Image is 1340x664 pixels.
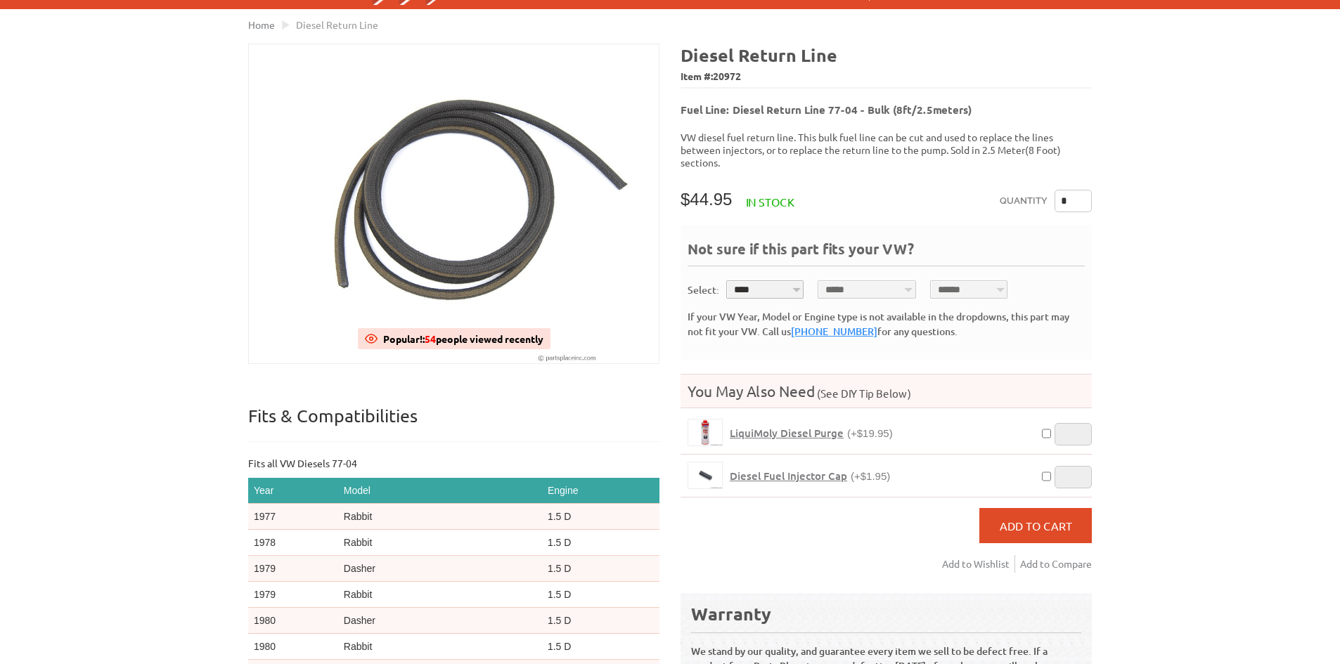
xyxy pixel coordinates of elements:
b: Fuel Line: Diesel Return Line 77-04 - Bulk (8ft/2.5meters) [681,103,972,117]
p: Fits & Compatibilities [248,405,659,442]
span: Diesel Return Line [296,18,378,31]
td: Rabbit [338,634,542,660]
a: Diesel Fuel Injector Cap [688,462,723,489]
td: 1.5 D [542,504,659,530]
td: Dasher [338,608,542,634]
p: Fits all VW Diesels 77-04 [248,456,659,471]
td: 1980 [248,634,338,660]
td: 1979 [248,582,338,608]
td: Rabbit [338,582,542,608]
span: (+$19.95) [847,427,893,439]
a: Diesel Fuel Injector Cap(+$1.95) [730,469,890,483]
span: Item #: [681,67,1092,87]
div: Warranty [691,602,1081,625]
td: 1980 [248,608,338,634]
img: Diesel Fuel Injector Cap [688,462,722,488]
span: 20972 [713,70,741,82]
td: 1.5 D [542,582,659,608]
th: Model [338,478,542,504]
b: Diesel Return Line [681,44,837,66]
div: If your VW Year, Model or Engine type is not available in the dropdowns, this part may not fit yo... [688,309,1085,339]
a: Add to Compare [1020,555,1092,573]
span: Diesel Fuel Injector Cap [730,469,847,483]
span: $44.95 [681,190,732,209]
th: Year [248,478,338,504]
td: 1978 [248,530,338,556]
a: LiquiMoly Diesel Purge [688,419,723,446]
a: LiquiMoly Diesel Purge(+$19.95) [730,427,893,440]
button: Add to Cart [979,508,1092,543]
h4: You May Also Need [681,382,1092,401]
td: 1.5 D [542,608,659,634]
a: Home [248,18,275,31]
img: Diesel Return Line [249,44,659,363]
a: [PHONE_NUMBER] [791,325,877,338]
span: LiquiMoly Diesel Purge [730,426,844,440]
td: 1.5 D [542,556,659,582]
img: LiquiMoly Diesel Purge [688,419,722,445]
td: Dasher [338,556,542,582]
div: Select: [688,282,719,297]
p: VW diesel fuel return line. This bulk fuel line can be cut and used to replace the lines between ... [681,131,1092,169]
div: Not sure if this part fits your VW? [688,239,1085,266]
a: Add to Wishlist [942,555,1015,573]
td: 1.5 D [542,634,659,660]
td: 1.5 D [542,530,659,556]
td: Rabbit [338,530,542,556]
td: Rabbit [338,504,542,530]
span: Add to Cart [1000,519,1072,533]
td: 1979 [248,556,338,582]
span: (See DIY Tip Below) [815,386,911,400]
label: Quantity [1000,190,1048,212]
td: 1977 [248,504,338,530]
span: (+$1.95) [851,470,890,482]
span: In stock [746,195,794,209]
th: Engine [542,478,659,504]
